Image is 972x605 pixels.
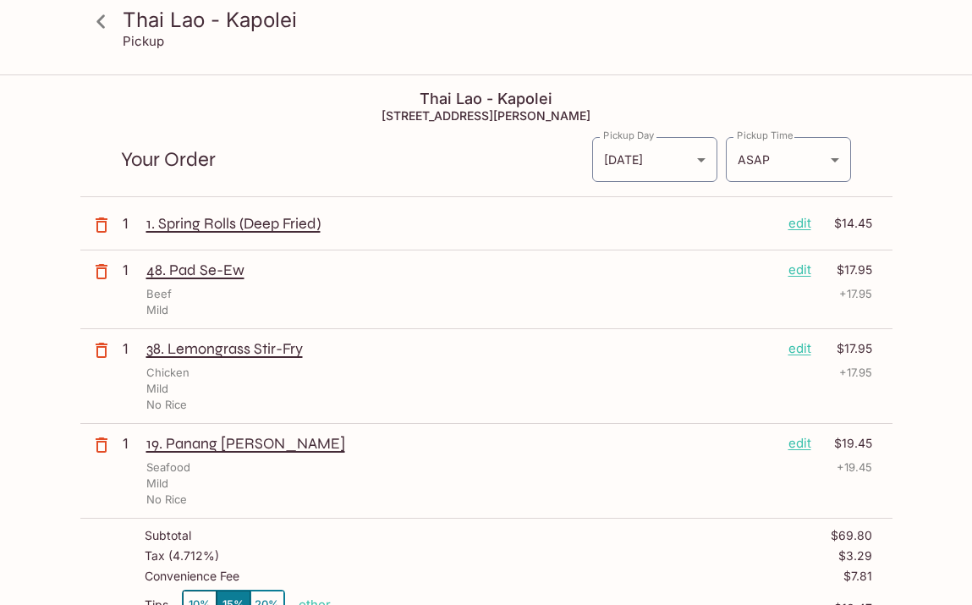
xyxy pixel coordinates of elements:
[121,151,591,168] p: Your Order
[726,137,851,182] div: ASAP
[146,286,172,302] p: Beef
[145,549,219,563] p: Tax ( 4.712% )
[603,129,654,142] label: Pickup Day
[788,261,811,279] p: edit
[80,108,892,123] h5: [STREET_ADDRESS][PERSON_NAME]
[146,459,190,476] p: Seafood
[843,569,872,583] p: $7.81
[821,434,872,453] p: $19.45
[145,569,239,583] p: Convenience Fee
[123,434,140,453] p: 1
[146,261,775,279] p: 48. Pad Se-Ew
[737,129,794,142] label: Pickup Time
[80,90,892,108] h4: Thai Lao - Kapolei
[839,286,872,302] p: + 17.95
[146,397,187,413] p: No Rice
[123,214,140,233] p: 1
[146,476,168,492] p: Mild
[821,261,872,279] p: $17.95
[146,339,775,358] p: 38. Lemongrass Stir-Fry
[788,339,811,358] p: edit
[837,459,872,476] p: + 19.45
[123,33,164,49] p: Pickup
[146,492,187,508] p: No Rice
[146,302,168,318] p: Mild
[146,214,775,233] p: 1. Spring Rolls (Deep Fried)
[821,214,872,233] p: $14.45
[788,434,811,453] p: edit
[788,214,811,233] p: edit
[839,365,872,381] p: + 17.95
[146,434,775,453] p: 19. Panang [PERSON_NAME]
[145,529,191,542] p: Subtotal
[146,381,168,397] p: Mild
[146,365,189,381] p: Chicken
[838,549,872,563] p: $3.29
[123,7,879,33] h3: Thai Lao - Kapolei
[123,261,140,279] p: 1
[821,339,872,358] p: $17.95
[592,137,717,182] div: [DATE]
[831,529,872,542] p: $69.80
[123,339,140,358] p: 1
